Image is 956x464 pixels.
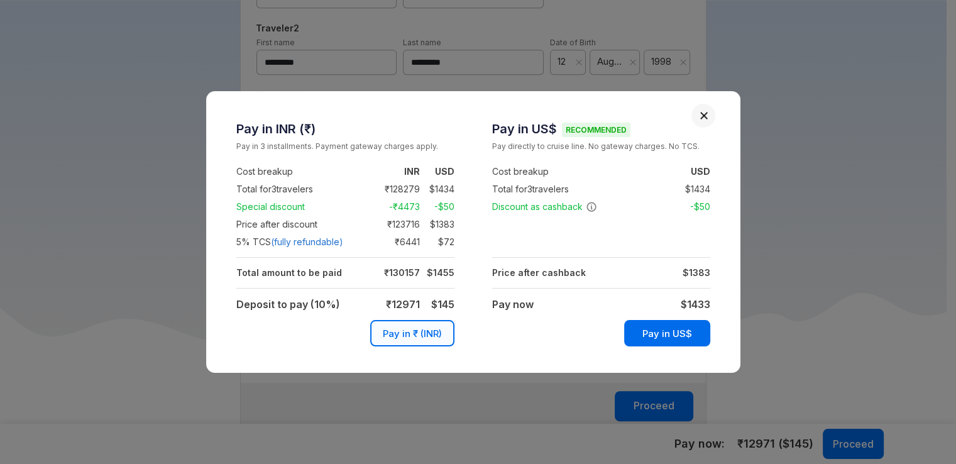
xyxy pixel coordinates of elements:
[367,199,420,214] td: -₹ 4473
[386,298,420,311] strong: ₹ 12971
[700,111,708,120] button: Close
[681,298,710,311] strong: $ 1433
[367,235,420,250] td: ₹ 6441
[236,163,367,180] td: Cost breakup
[691,166,710,177] strong: USD
[492,163,623,180] td: Cost breakup
[236,198,367,216] td: Special discount
[420,235,454,250] td: $ 72
[420,217,454,232] td: $ 1383
[236,216,367,233] td: Price after discount
[236,140,454,153] small: Pay in 3 installments. Payment gateway charges apply.
[431,298,454,311] strong: $ 145
[367,217,420,232] td: ₹ 123716
[236,180,367,198] td: Total for 3 travelers
[427,267,454,278] strong: $ 1455
[492,180,623,198] td: Total for 3 travelers
[676,199,710,214] td: -$ 50
[236,233,367,251] td: 5 % TCS
[420,199,454,214] td: -$ 50
[236,121,454,136] h3: Pay in INR (₹)
[271,236,343,248] span: (fully refundable)
[404,166,420,177] strong: INR
[492,121,710,136] h3: Pay in US$
[676,182,710,197] td: $ 1434
[236,267,342,278] strong: Total amount to be paid
[420,182,454,197] td: $ 1434
[492,201,597,213] span: Discount as cashback
[492,298,534,311] strong: Pay now
[492,267,586,278] strong: Price after cashback
[562,123,630,137] span: Recommended
[624,320,710,346] button: Pay in US$
[236,298,340,311] strong: Deposit to pay (10%)
[370,320,454,346] button: Pay in ₹ (INR)
[384,267,420,278] strong: ₹ 130157
[435,166,454,177] strong: USD
[492,140,710,153] small: Pay directly to cruise line. No gateway charges. No TCS.
[367,182,420,197] td: ₹ 128279
[683,267,710,278] strong: $ 1383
